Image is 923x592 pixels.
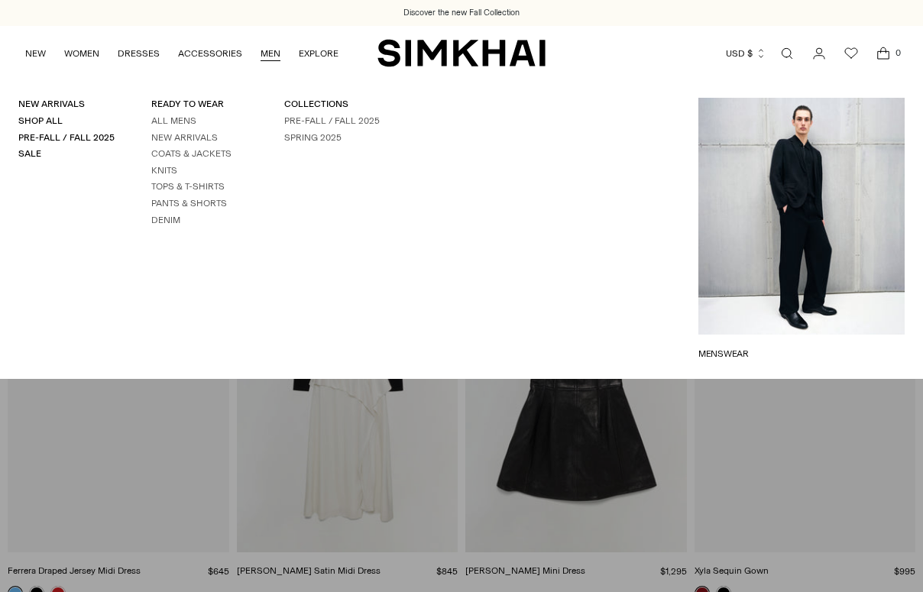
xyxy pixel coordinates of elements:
[25,37,46,70] a: NEW
[804,38,834,69] a: Go to the account page
[891,46,905,60] span: 0
[377,38,546,68] a: SIMKHAI
[836,38,866,69] a: Wishlist
[403,7,520,19] a: Discover the new Fall Collection
[64,37,99,70] a: WOMEN
[726,37,766,70] button: USD $
[299,37,338,70] a: EXPLORE
[772,38,802,69] a: Open search modal
[178,37,242,70] a: ACCESSORIES
[261,37,280,70] a: MEN
[118,37,160,70] a: DRESSES
[868,38,899,69] a: Open cart modal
